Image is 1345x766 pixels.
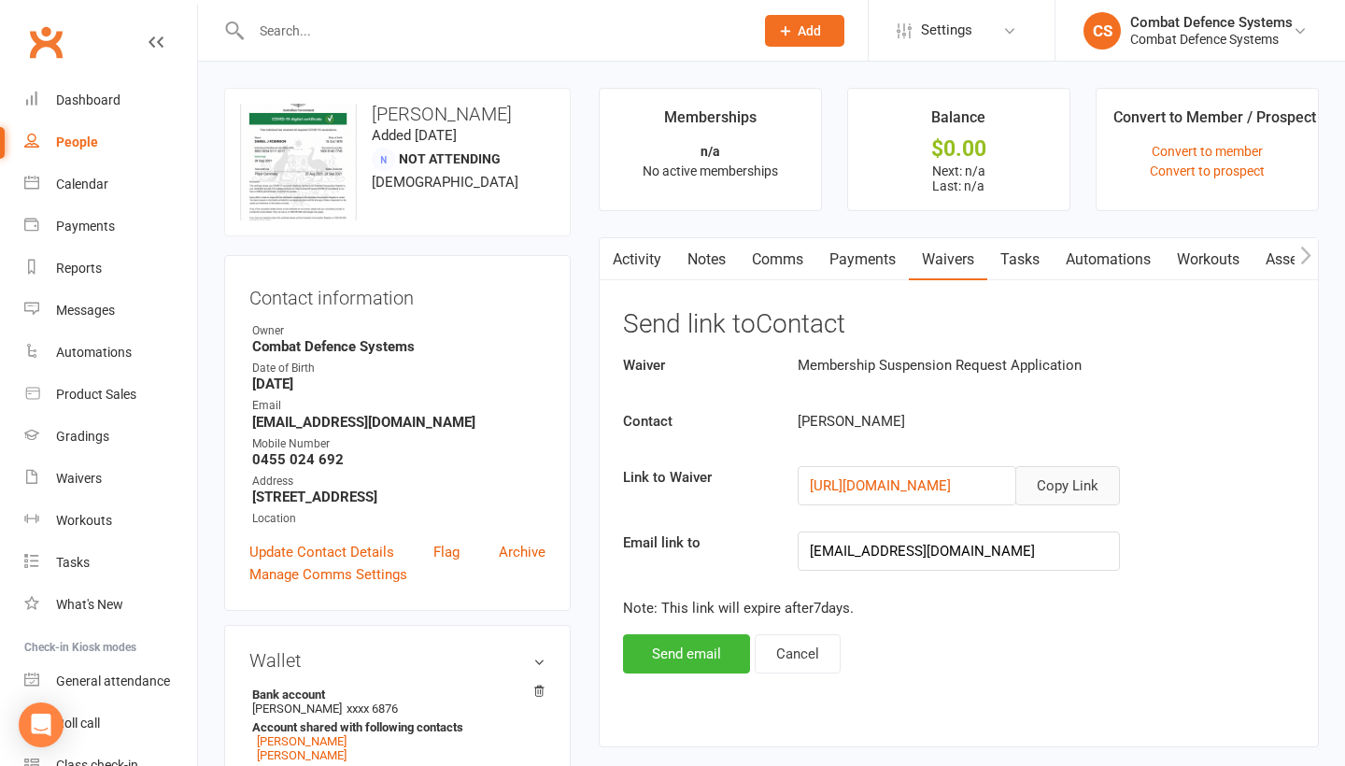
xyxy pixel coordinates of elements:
a: Roll call [24,702,197,745]
h3: Wallet [249,650,545,671]
div: Memberships [664,106,757,139]
a: Clubworx [22,19,69,65]
label: Waiver [609,354,784,376]
span: xxxx 6876 [347,702,398,716]
div: Payments [56,219,115,234]
div: Combat Defence Systems [1130,31,1293,48]
div: Roll call [56,716,100,731]
button: Add [765,15,844,47]
a: Waivers [909,238,987,281]
a: Archive [499,541,545,563]
button: Cancel [755,634,841,674]
div: Open Intercom Messenger [19,702,64,747]
img: image1643707926.png [240,104,357,220]
a: [PERSON_NAME] [257,734,347,748]
label: Email link to [609,532,784,554]
strong: [STREET_ADDRESS] [252,489,545,505]
span: Add [798,23,821,38]
a: Dashboard [24,79,197,121]
div: Owner [252,322,545,340]
a: Flag [433,541,460,563]
div: Messages [56,303,115,318]
div: Address [252,473,545,490]
div: Date of Birth [252,360,545,377]
a: People [24,121,197,163]
a: Update Contact Details [249,541,394,563]
a: Notes [674,238,739,281]
div: Mobile Number [252,435,545,453]
div: Location [252,510,545,528]
a: Workouts [1164,238,1253,281]
a: [URL][DOMAIN_NAME] [810,477,951,494]
div: Automations [56,345,132,360]
div: Email [252,397,545,415]
label: Link to Waiver [609,466,784,489]
a: Payments [816,238,909,281]
a: Automations [1053,238,1164,281]
div: Convert to Member / Prospect [1113,106,1316,139]
button: Copy Link [1015,466,1120,505]
a: Comms [739,238,816,281]
div: Balance [931,106,985,139]
time: Added [DATE] [372,127,457,144]
div: Membership Suspension Request Application [784,354,1192,376]
div: Workouts [56,513,112,528]
div: Product Sales [56,387,136,402]
a: Payments [24,206,197,248]
a: Tasks [24,542,197,584]
div: Calendar [56,177,108,191]
span: [DEMOGRAPHIC_DATA] [372,174,518,191]
a: Calendar [24,163,197,206]
a: Convert to prospect [1150,163,1265,178]
a: What's New [24,584,197,626]
h3: [PERSON_NAME] [240,104,555,124]
a: Waivers [24,458,197,500]
strong: [DATE] [252,376,545,392]
div: Gradings [56,429,109,444]
strong: Bank account [252,688,536,702]
h3: Contact information [249,280,545,308]
p: Note: This link will expire after 7 days. [623,597,1295,619]
strong: Combat Defence Systems [252,338,545,355]
div: [PERSON_NAME] [784,410,1192,433]
a: Convert to member [1152,144,1263,159]
div: CS [1083,12,1121,50]
div: Dashboard [56,92,120,107]
strong: 0455 024 692 [252,451,545,468]
a: Workouts [24,500,197,542]
a: Tasks [987,238,1053,281]
div: General attendance [56,674,170,688]
div: People [56,135,98,149]
li: [PERSON_NAME] [249,685,545,765]
div: What's New [56,597,123,612]
h3: Send link to Contact [623,310,1295,339]
div: Waivers [56,471,102,486]
a: Activity [600,238,674,281]
a: [PERSON_NAME] [257,748,347,762]
div: Tasks [56,555,90,570]
div: Reports [56,261,102,276]
strong: [EMAIL_ADDRESS][DOMAIN_NAME] [252,414,545,431]
span: Not Attending [399,151,501,166]
a: Automations [24,332,197,374]
button: Send email [623,634,750,674]
span: No active memberships [643,163,778,178]
div: Combat Defence Systems [1130,14,1293,31]
label: Contact [609,410,784,433]
a: Messages [24,290,197,332]
a: Reports [24,248,197,290]
div: $0.00 [865,139,1053,159]
a: General attendance kiosk mode [24,660,197,702]
a: Manage Comms Settings [249,563,407,586]
input: Search... [246,18,741,44]
strong: n/a [701,144,720,159]
a: Gradings [24,416,197,458]
strong: Account shared with following contacts [252,720,536,734]
span: Settings [921,9,972,51]
a: Product Sales [24,374,197,416]
p: Next: n/a Last: n/a [865,163,1053,193]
